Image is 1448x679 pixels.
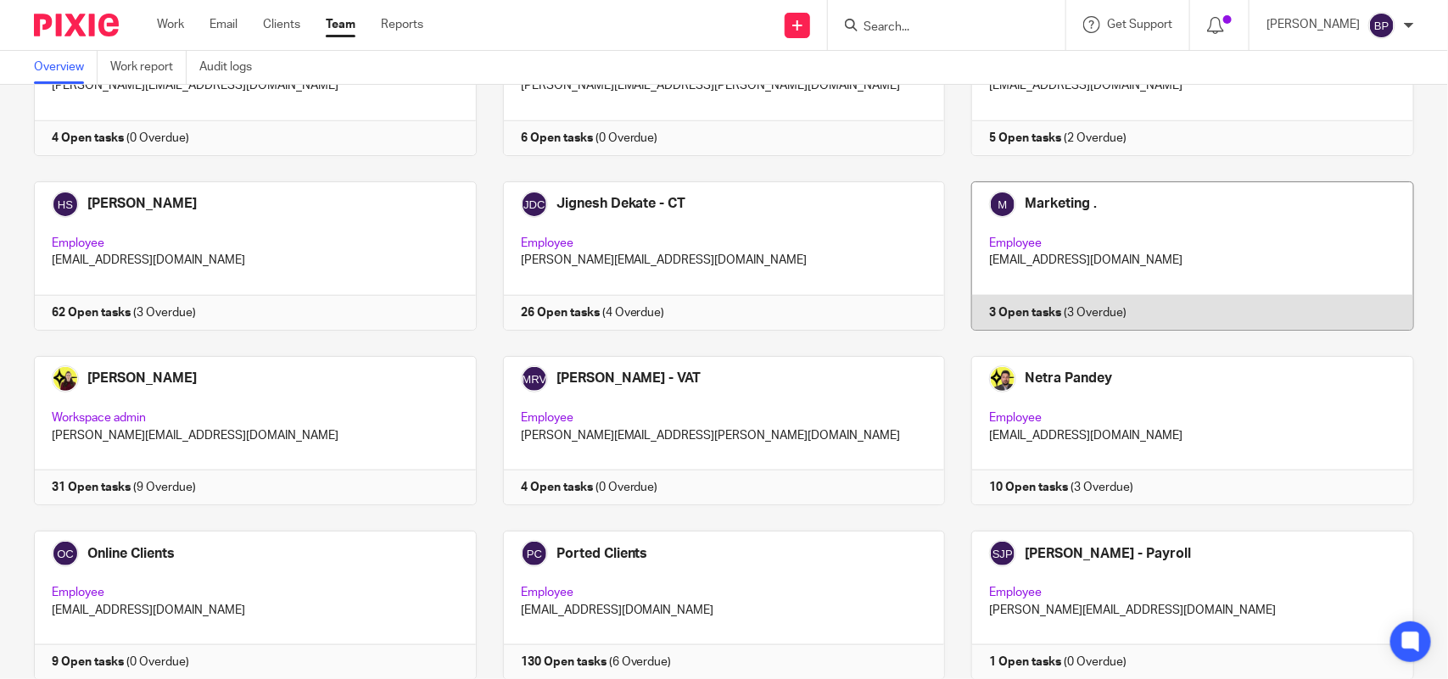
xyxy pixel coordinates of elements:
a: Team [326,16,355,33]
a: Clients [263,16,300,33]
p: [PERSON_NAME] [1266,16,1360,33]
input: Search [862,20,1015,36]
img: svg%3E [1368,12,1395,39]
a: Audit logs [199,51,265,84]
span: Get Support [1107,19,1172,31]
a: Email [210,16,238,33]
a: Overview [34,51,98,84]
a: Work [157,16,184,33]
a: Work report [110,51,187,84]
img: Pixie [34,14,119,36]
a: Reports [381,16,423,33]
